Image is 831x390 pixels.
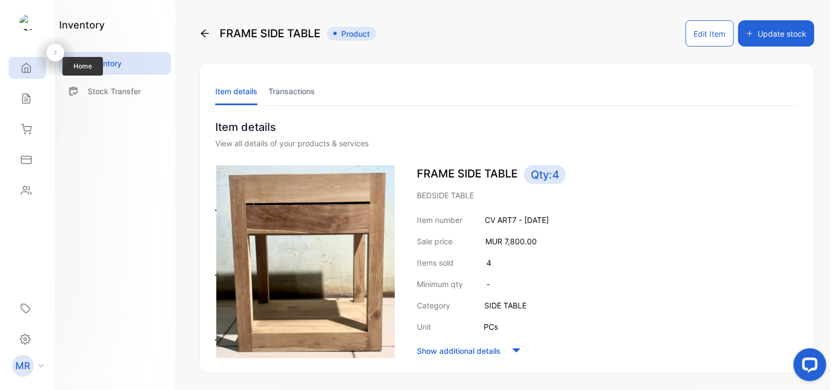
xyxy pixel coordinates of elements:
[215,137,799,149] div: View all details of your products & services
[486,257,491,268] p: 4
[62,57,103,76] span: Home
[524,165,566,184] span: Qty: 4
[88,58,122,69] p: Inventory
[16,359,31,373] p: MR
[327,27,376,41] span: Product
[19,14,36,31] img: logo
[417,300,450,311] p: Category
[59,52,171,74] a: Inventory
[88,85,141,97] p: Stock Transfer
[417,321,431,332] p: Unit
[484,300,526,311] p: SIDE TABLE
[199,20,376,47] div: FRAME SIDE TABLE
[417,165,799,184] p: FRAME SIDE TABLE
[215,77,257,105] li: Item details
[417,214,462,226] p: Item number
[417,345,501,357] p: Show additional details
[215,119,799,135] p: Item details
[59,80,171,102] a: Stock Transfer
[785,344,831,390] iframe: LiveChat chat widget
[486,278,490,290] p: -
[417,278,463,290] p: Minimum qty
[485,214,549,226] p: CV ART7 - [DATE]
[417,236,452,247] p: Sale price
[59,18,105,32] h1: inventory
[686,20,734,47] button: Edit Item
[417,257,454,268] p: Items sold
[738,20,815,47] button: Update stock
[485,237,537,246] span: MUR 7,800.00
[268,77,315,105] li: Transactions
[215,165,395,358] img: item
[417,190,799,201] p: BEDSIDE TABLE
[484,321,498,332] p: PCs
